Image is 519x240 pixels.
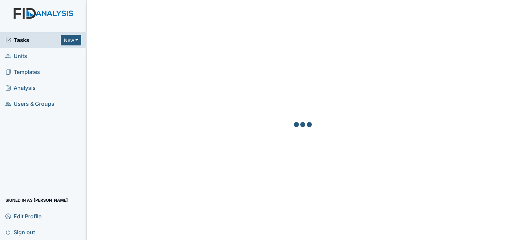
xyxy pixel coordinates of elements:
[5,227,35,237] span: Sign out
[5,51,27,61] span: Units
[5,195,68,205] span: Signed in as [PERSON_NAME]
[5,83,36,93] span: Analysis
[5,211,41,221] span: Edit Profile
[5,67,40,77] span: Templates
[61,35,81,45] button: New
[5,36,61,44] a: Tasks
[5,99,54,109] span: Users & Groups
